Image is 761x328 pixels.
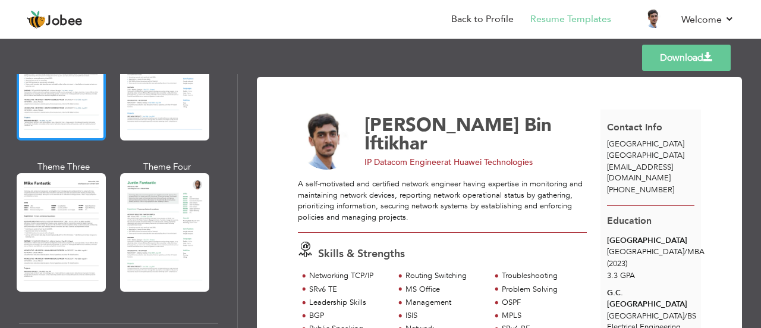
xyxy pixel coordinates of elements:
[684,311,687,321] span: /
[502,310,580,321] div: MPLS
[607,121,662,134] span: Contact Info
[607,288,694,310] div: G.C. [GEOGRAPHIC_DATA]
[607,185,674,195] span: [PHONE_NUMBER]
[681,13,734,27] a: Welcome
[607,235,694,246] div: [GEOGRAPHIC_DATA]
[607,246,705,257] span: [GEOGRAPHIC_DATA] MBA
[19,161,108,173] div: Theme Three
[642,45,731,71] a: Download
[607,214,652,227] span: Education
[502,284,580,295] div: Problem Solving
[405,297,483,308] div: Management
[364,157,444,168] span: IP Datacom Engineer
[502,270,580,282] div: Troubleshooting
[607,150,684,161] span: [GEOGRAPHIC_DATA]
[607,139,684,149] span: [GEOGRAPHIC_DATA]
[298,112,356,170] img: No image
[122,161,212,173] div: Theme Four
[684,246,687,257] span: /
[309,270,387,282] div: Networking TCP/IP
[644,9,663,28] img: Profile Img
[318,246,405,261] span: Skills & Strengths
[502,297,580,308] div: OSPF
[46,15,83,28] span: Jobee
[298,179,587,223] div: A self-motivated and certified network engineer having expertise in monitoring and maintaining ne...
[607,270,635,281] span: 3.3 GPA
[309,284,387,295] div: SRv6 TE
[309,297,387,308] div: Leadership Skills
[405,270,483,282] div: Routing Switching
[27,10,83,29] a: Jobee
[607,162,673,184] span: [EMAIL_ADDRESS][DOMAIN_NAME]
[405,310,483,321] div: ISIS
[364,113,519,138] span: [PERSON_NAME]
[530,13,611,26] a: Resume Templates
[27,10,46,29] img: jobee.io
[309,310,387,321] div: BGP
[607,258,627,269] span: (2023)
[405,284,483,295] div: MS Office
[444,157,533,168] span: at Huawei Technologies
[364,113,552,156] span: Bin Iftikhar
[451,13,514,26] a: Back to Profile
